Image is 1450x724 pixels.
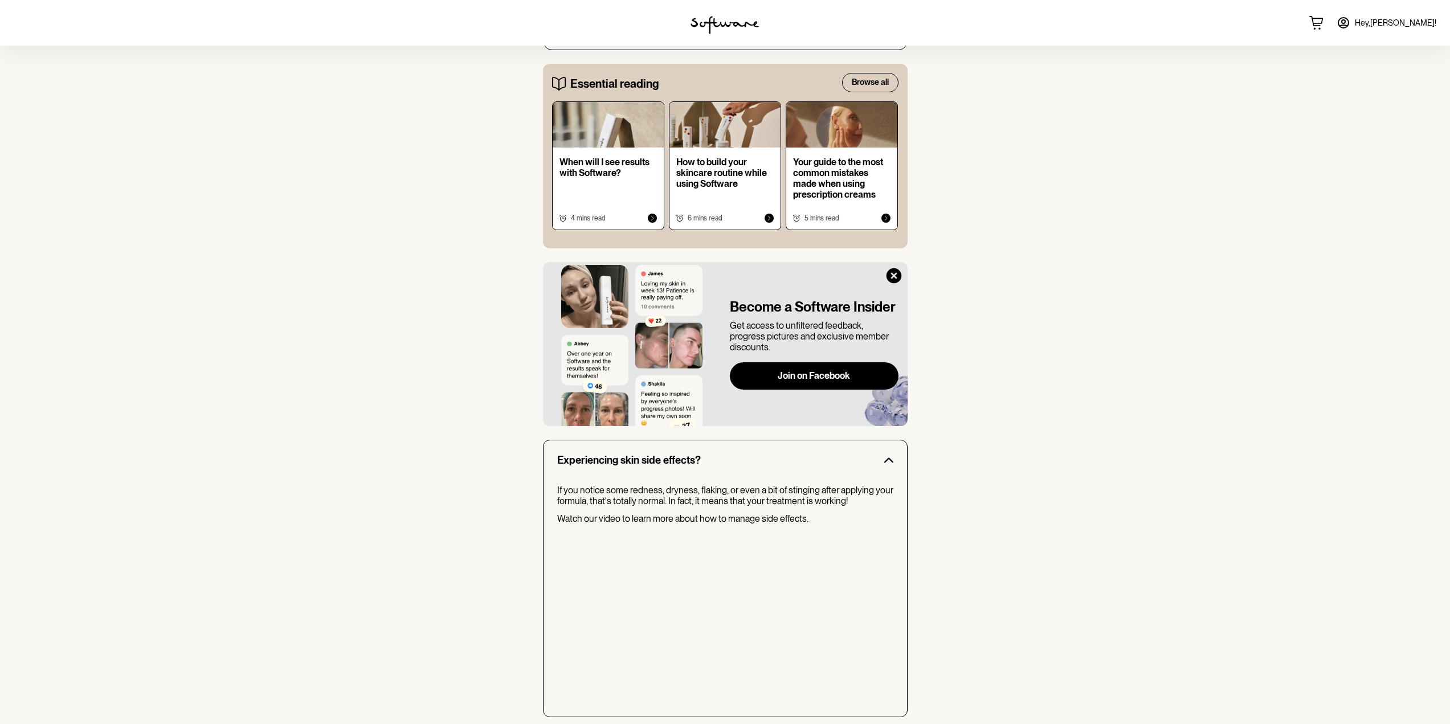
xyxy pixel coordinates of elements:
[557,513,893,524] p: Watch our video to learn more about how to manage side effects.
[571,214,606,222] span: 4 mins read
[852,77,889,87] span: Browse all
[1330,9,1443,36] a: Hey,[PERSON_NAME]!
[676,157,774,190] p: How to build your skincare routine while using Software
[730,299,898,316] h4: Become a Software Insider
[730,362,898,390] button: Join on Facebook
[691,16,759,34] img: software logo
[730,320,898,353] p: Get access to unfiltered feedback, progress pictures and exclusive member discounts.
[570,77,659,91] h5: Essential reading
[842,73,898,92] button: Browse all
[853,367,944,458] img: blue-blob-static.6fc92ad205deb0e481d5.png
[544,440,907,476] button: Experiencing skin side effects?
[778,370,850,381] span: Join on Facebook
[557,454,701,467] h3: Experiencing skin side effects?
[688,214,722,222] span: 6 mins read
[557,485,893,506] p: If you notice some redness, dryness, flaking, or even a bit of stinging after applying your formu...
[804,214,839,222] span: 5 mins read
[793,157,891,201] p: Your guide to the most common mistakes made when using prescription creams
[559,157,657,178] p: When will I see results with Software?
[1355,18,1436,28] span: Hey, [PERSON_NAME] !
[557,541,893,703] iframe: Side effects video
